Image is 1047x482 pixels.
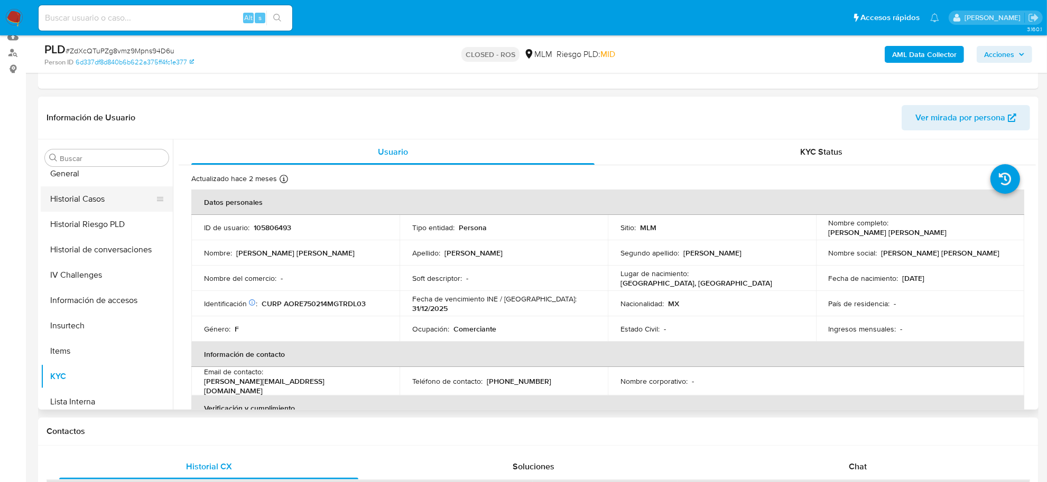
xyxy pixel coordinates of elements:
[620,324,660,334] p: Estado Civil :
[412,223,455,232] p: Tipo entidad :
[620,376,688,386] p: Nombre corporativo :
[378,146,408,158] span: Usuario
[204,248,232,258] p: Nombre :
[191,395,1024,421] th: Verificación y cumplimiento
[412,248,440,258] p: Apellido :
[692,376,694,386] p: -
[41,237,173,262] button: Historial de conversaciones
[829,273,898,283] p: Fecha de nacimiento :
[41,389,173,414] button: Lista Interna
[412,324,449,334] p: Ocupación :
[801,146,843,158] span: KYC Status
[453,324,496,334] p: Comerciante
[860,12,920,23] span: Accesos rápidos
[977,46,1032,63] button: Acciones
[459,223,487,232] p: Persona
[668,299,679,308] p: MX
[60,154,164,163] input: Buscar
[258,13,262,23] span: s
[266,11,288,25] button: search-icon
[412,376,483,386] p: Teléfono de contacto :
[49,154,58,162] button: Buscar
[885,46,964,63] button: AML Data Collector
[620,269,689,278] p: Lugar de nacimiento :
[892,46,957,63] b: AML Data Collector
[204,273,276,283] p: Nombre del comercio :
[894,299,896,308] p: -
[829,218,889,228] p: Nombre completo :
[204,367,263,376] p: Email de contacto :
[235,324,239,334] p: F
[901,324,903,334] p: -
[903,273,925,283] p: [DATE]
[191,190,1024,215] th: Datos personales
[829,248,877,258] p: Nombre social :
[186,460,232,472] span: Historial CX
[244,13,253,23] span: Alt
[620,223,636,232] p: Sitio :
[41,313,173,338] button: Insurtech
[41,338,173,364] button: Items
[412,273,462,283] p: Soft descriptor :
[487,376,551,386] p: [PHONE_NUMBER]
[41,161,173,186] button: General
[882,248,1000,258] p: [PERSON_NAME] [PERSON_NAME]
[620,278,772,288] p: [GEOGRAPHIC_DATA], [GEOGRAPHIC_DATA]
[204,223,249,232] p: ID de usuario :
[984,46,1014,63] span: Acciones
[829,228,947,237] p: [PERSON_NAME] [PERSON_NAME]
[1028,12,1039,23] a: Salir
[557,49,615,60] span: Riesgo PLD:
[204,324,230,334] p: Género :
[965,13,1024,23] p: cesar.gonzalez@mercadolibre.com.mx
[849,460,867,472] span: Chat
[204,299,257,308] p: Identificación :
[41,364,173,389] button: KYC
[444,248,503,258] p: [PERSON_NAME]
[204,376,383,395] p: [PERSON_NAME][EMAIL_ADDRESS][DOMAIN_NAME]
[930,13,939,22] a: Notificaciones
[902,105,1030,130] button: Ver mirada por persona
[664,324,666,334] p: -
[41,262,173,288] button: IV Challenges
[44,41,66,58] b: PLD
[236,248,355,258] p: [PERSON_NAME] [PERSON_NAME]
[254,223,291,232] p: 105806493
[524,49,552,60] div: MLM
[262,299,366,308] p: CURP AORE750214MGTRDL03
[41,212,173,237] button: Historial Riesgo PLD
[41,186,164,212] button: Historial Casos
[76,58,194,67] a: 6d337df8d840b6b622a375ff4fc1e377
[41,288,173,313] button: Información de accesos
[47,112,135,123] h1: Información de Usuario
[47,426,1030,437] h1: Contactos
[1027,25,1042,33] span: 3.160.1
[829,299,890,308] p: País de residencia :
[829,324,896,334] p: Ingresos mensuales :
[620,248,679,258] p: Segundo apellido :
[513,460,554,472] span: Soluciones
[412,304,448,313] p: 31/12/2025
[44,58,73,67] b: Person ID
[191,342,1024,367] th: Información de contacto
[683,248,742,258] p: [PERSON_NAME]
[191,174,277,184] p: Actualizado hace 2 meses
[461,47,520,62] p: CLOSED - ROS
[66,45,174,56] span: # ZdXcQTuPZg8vmz9Mpns94D6u
[620,299,664,308] p: Nacionalidad :
[412,294,577,304] p: Fecha de vencimiento INE / [GEOGRAPHIC_DATA] :
[466,273,468,283] p: -
[281,273,283,283] p: -
[39,11,292,25] input: Buscar usuario o caso...
[915,105,1005,130] span: Ver mirada por persona
[600,48,615,60] span: MID
[640,223,656,232] p: MLM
